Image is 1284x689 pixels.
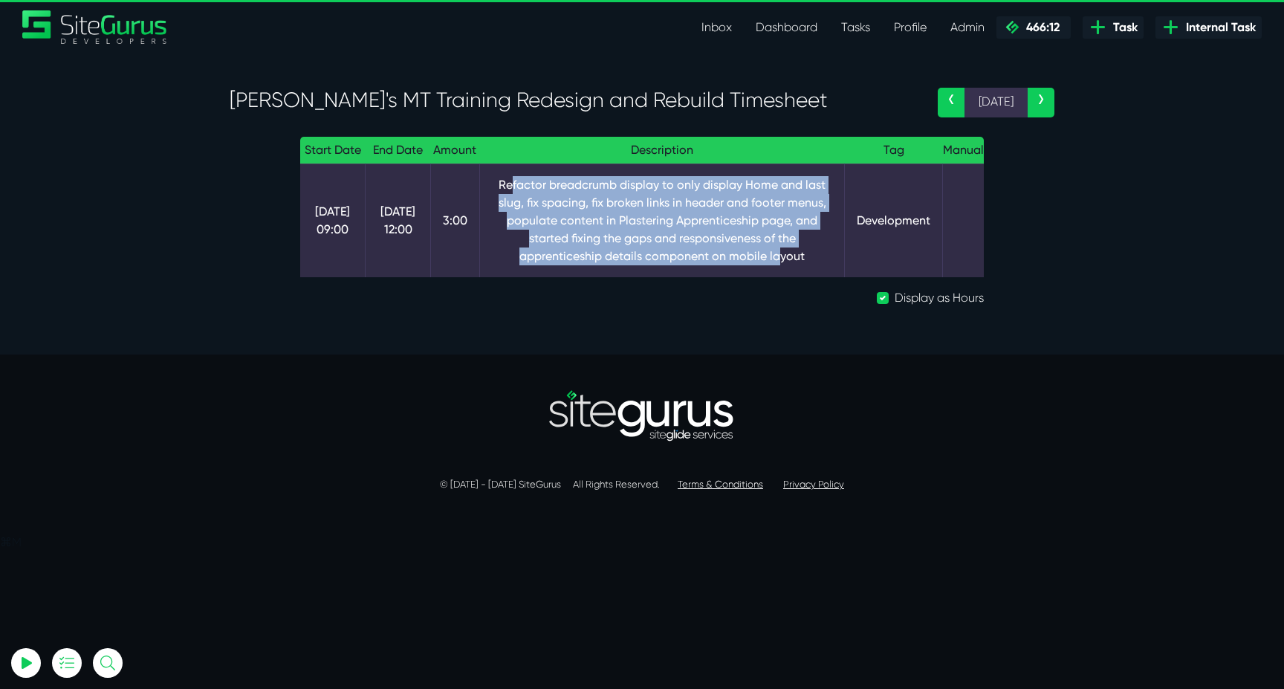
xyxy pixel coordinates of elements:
a: › [1028,88,1054,117]
span: Task [1107,19,1138,36]
p: © [DATE] - [DATE] SiteGurus All Rights Reserved. [230,477,1054,492]
a: Terms & Conditions [678,479,763,490]
td: Refactor breadcrumb display to only display Home and last slug, fix spacing, fix broken links in ... [479,164,845,277]
label: Display as Hours [895,289,984,307]
button: Log In [48,262,212,294]
a: Profile [882,13,938,42]
a: Dashboard [744,13,829,42]
a: SiteGurus [22,10,168,44]
img: Sitegurus Logo [22,10,168,44]
th: Manual [943,137,984,164]
th: Amount [430,137,479,164]
a: Privacy Policy [783,479,844,490]
input: Email [48,175,212,207]
a: Admin [938,13,996,42]
a: Tasks [829,13,882,42]
span: Internal Task [1180,19,1256,36]
th: End Date [366,137,430,164]
a: ‹ [938,88,964,117]
a: Internal Task [1155,16,1262,39]
td: [DATE] 09:00 [300,164,366,277]
span: 466:12 [1020,20,1060,34]
h3: [PERSON_NAME]'s MT Training Redesign and Rebuild Timesheet [230,88,915,113]
span: [DATE] [964,88,1028,117]
td: 3:00 [430,164,479,277]
td: [DATE] 12:00 [366,164,430,277]
a: 466:12 [996,16,1071,39]
th: Tag [845,137,943,164]
a: Inbox [690,13,744,42]
th: Description [479,137,845,164]
a: Task [1083,16,1144,39]
td: Development [845,164,943,277]
th: Start Date [300,137,366,164]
